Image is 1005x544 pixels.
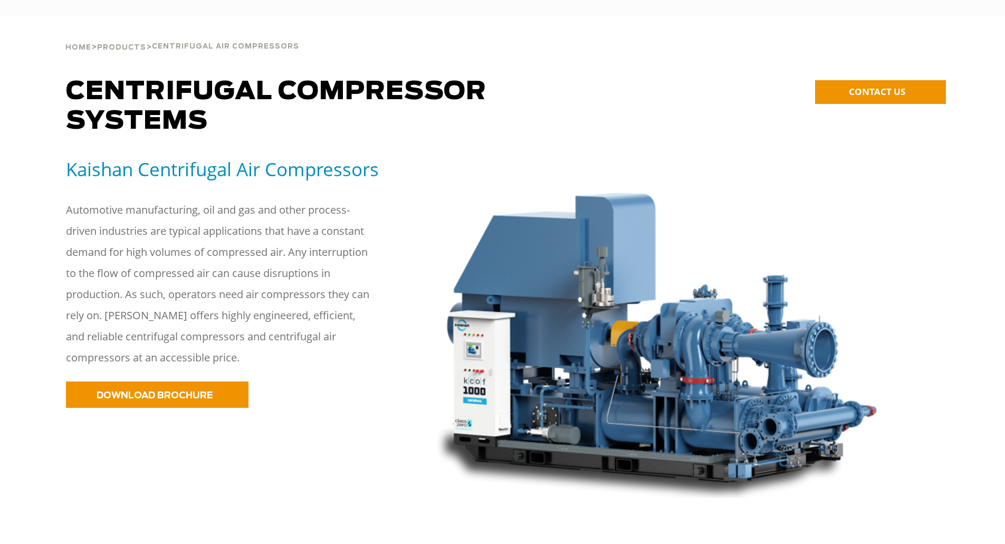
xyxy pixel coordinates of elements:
span: DOWNLOAD BROCHURE [97,391,213,400]
span: CONTACT US [849,85,905,98]
span: Centrifugal Compressor Systems [66,79,486,134]
span: Home [65,44,91,51]
a: Products [97,42,146,52]
p: Automotive manufacturing, oil and gas and other process-driven industries are typical application... [66,199,372,368]
span: Centrifugal Air Compressors [152,43,299,50]
span: Products [97,44,146,51]
h5: Kaishan Centrifugal Air Compressors [66,157,408,181]
a: DOWNLOAD BROCHURE [66,381,248,408]
a: Home [65,42,91,52]
div: > > [65,16,299,56]
img: Untitled-2 [420,157,888,508]
a: CONTACT US [815,80,946,104]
